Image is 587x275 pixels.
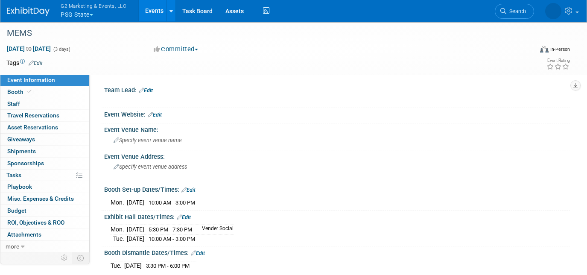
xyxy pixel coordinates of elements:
[487,44,570,57] div: Event Format
[0,98,89,110] a: Staff
[149,199,195,206] span: 10:00 AM - 3:00 PM
[104,183,570,194] div: Booth Set-up Dates/Times:
[181,187,196,193] a: Edit
[7,7,50,16] img: ExhibitDay
[197,225,234,234] td: Vender Social
[0,110,89,121] a: Travel Reservations
[495,4,534,19] a: Search
[104,211,570,222] div: Exhibit Hall Dates/Times:
[104,246,570,257] div: Booth Dismantle Dates/Times:
[114,137,182,143] span: Specify event venue name
[7,88,33,95] span: Booth
[149,236,195,242] span: 10:00 AM - 3:00 PM
[0,181,89,193] a: Playbook
[506,8,526,15] span: Search
[540,46,549,53] img: Format-Inperson.png
[191,250,205,256] a: Edit
[7,195,74,202] span: Misc. Expenses & Credits
[7,183,32,190] span: Playbook
[177,214,191,220] a: Edit
[27,89,32,94] i: Booth reservation complete
[148,112,162,118] a: Edit
[7,207,26,214] span: Budget
[151,45,202,54] button: Committed
[6,243,19,250] span: more
[7,100,20,107] span: Staff
[146,263,190,269] span: 3:30 PM - 6:00 PM
[550,46,570,53] div: In-Person
[61,1,126,10] span: G2 Marketing & Events, LLC
[127,198,144,207] td: [DATE]
[0,134,89,145] a: Giveaways
[0,241,89,252] a: more
[0,205,89,216] a: Budget
[0,74,89,86] a: Event Information
[104,123,570,134] div: Event Venue Name:
[57,252,72,263] td: Personalize Event Tab Strip
[111,234,127,243] td: Tue.
[124,261,142,270] td: [DATE]
[104,84,570,95] div: Team Lead:
[7,124,58,131] span: Asset Reservations
[0,158,89,169] a: Sponsorships
[7,231,41,238] span: Attachments
[545,3,561,19] img: Laine Butler
[6,45,51,53] span: [DATE] [DATE]
[6,172,21,178] span: Tasks
[7,112,59,119] span: Travel Reservations
[127,225,144,234] td: [DATE]
[7,148,36,155] span: Shipments
[0,86,89,98] a: Booth
[114,164,187,170] span: Specify event venue address
[0,170,89,181] a: Tasks
[139,88,153,94] a: Edit
[7,160,44,167] span: Sponsorships
[25,45,33,52] span: to
[546,59,569,63] div: Event Rating
[0,193,89,205] a: Misc. Expenses & Credits
[149,226,192,233] span: 5:30 PM - 7:30 PM
[111,261,124,270] td: Tue.
[29,60,43,66] a: Edit
[0,122,89,133] a: Asset Reservations
[4,26,522,41] div: MEMS
[72,252,90,263] td: Toggle Event Tabs
[104,108,570,119] div: Event Website:
[104,150,570,161] div: Event Venue Address:
[7,136,35,143] span: Giveaways
[7,76,55,83] span: Event Information
[7,219,64,226] span: ROI, Objectives & ROO
[6,59,43,67] td: Tags
[111,198,127,207] td: Mon.
[0,229,89,240] a: Attachments
[0,146,89,157] a: Shipments
[127,234,144,243] td: [DATE]
[53,47,70,52] span: (3 days)
[0,217,89,228] a: ROI, Objectives & ROO
[111,225,127,234] td: Mon.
